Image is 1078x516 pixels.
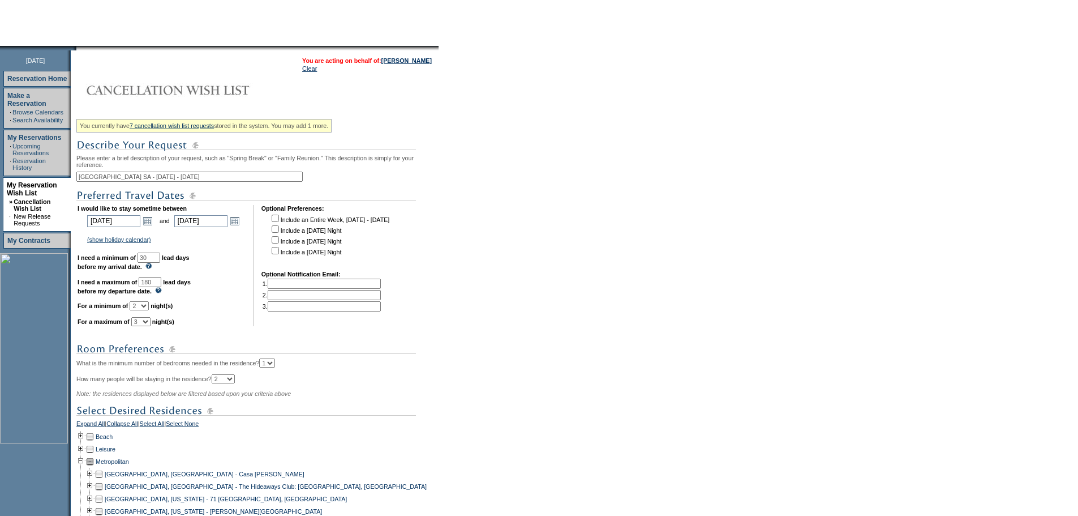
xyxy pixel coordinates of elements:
img: questionMark_lightBlue.gif [155,287,162,293]
a: [GEOGRAPHIC_DATA], [GEOGRAPHIC_DATA] - The Hideaways Club: [GEOGRAPHIC_DATA], [GEOGRAPHIC_DATA] [105,483,427,490]
td: · [9,213,12,227]
img: promoShadowLeftCorner.gif [72,46,76,50]
a: [GEOGRAPHIC_DATA], [US_STATE] - 71 [GEOGRAPHIC_DATA], [GEOGRAPHIC_DATA] [105,496,347,502]
b: For a minimum of [78,302,128,309]
a: Reservation History [12,157,46,171]
input: Date format: M/D/Y. Shortcut keys: [T] for Today. [UP] or [.] for Next Day. [DOWN] or [,] for Pre... [174,215,227,227]
b: » [9,198,12,205]
a: Collapse All [106,420,138,430]
a: Browse Calendars [12,109,63,116]
a: Leisure [96,446,115,453]
img: questionMark_lightBlue.gif [145,263,152,269]
a: Make a Reservation [7,92,46,108]
img: subTtlRoomPreferences.gif [76,342,416,356]
td: and [158,213,171,229]
a: [GEOGRAPHIC_DATA], [US_STATE] - [PERSON_NAME][GEOGRAPHIC_DATA] [105,508,322,515]
a: [GEOGRAPHIC_DATA], [GEOGRAPHIC_DATA] - Casa [PERSON_NAME] [105,471,304,477]
a: Select None [166,420,199,430]
a: My Reservation Wish List [7,181,57,197]
a: My Reservations [7,134,61,142]
b: night(s) [151,302,173,309]
div: You currently have stored in the system. You may add 1 more. [76,119,332,133]
td: · [10,109,11,116]
a: 7 cancellation wish list requests [130,122,214,129]
b: Optional Notification Email: [261,271,341,278]
a: Beach [96,433,113,440]
a: Search Availability [12,117,63,123]
a: Reservation Home [7,75,67,83]
a: New Release Requests [14,213,50,227]
td: 3. [263,301,381,312]
b: lead days before my arrival date. [78,254,190,270]
input: Date format: M/D/Y. Shortcut keys: [T] for Today. [UP] or [.] for Next Day. [DOWN] or [,] for Pre... [87,215,140,227]
span: [DATE] [26,57,45,64]
span: You are acting on behalf of: [302,57,432,64]
a: Upcoming Reservations [12,143,49,156]
div: | | | [76,420,436,430]
b: I need a maximum of [78,279,137,285]
a: Expand All [76,420,105,430]
td: 1. [263,279,381,289]
img: blank.gif [76,46,78,50]
a: My Contracts [7,237,50,245]
td: Include an Entire Week, [DATE] - [DATE] Include a [DATE] Night Include a [DATE] Night Include a [... [269,213,389,263]
a: Clear [302,65,317,72]
a: Select All [140,420,165,430]
b: night(s) [152,318,174,325]
td: · [10,117,11,123]
a: Cancellation Wish List [14,198,50,212]
b: lead days before my departure date. [78,279,191,295]
td: 2. [263,290,381,300]
span: Note: the residences displayed below are filtered based upon your criteria above [76,390,291,397]
b: Optional Preferences: [261,205,324,212]
a: Open the calendar popup. [229,215,241,227]
b: For a maximum of [78,318,130,325]
a: Open the calendar popup. [141,215,154,227]
a: [PERSON_NAME] [381,57,432,64]
b: I need a minimum of [78,254,136,261]
td: · [10,157,11,171]
a: (show holiday calendar) [87,236,151,243]
a: Metropolitan [96,458,129,465]
b: I would like to stay sometime between [78,205,187,212]
img: Cancellation Wish List [76,79,303,101]
td: · [10,143,11,156]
